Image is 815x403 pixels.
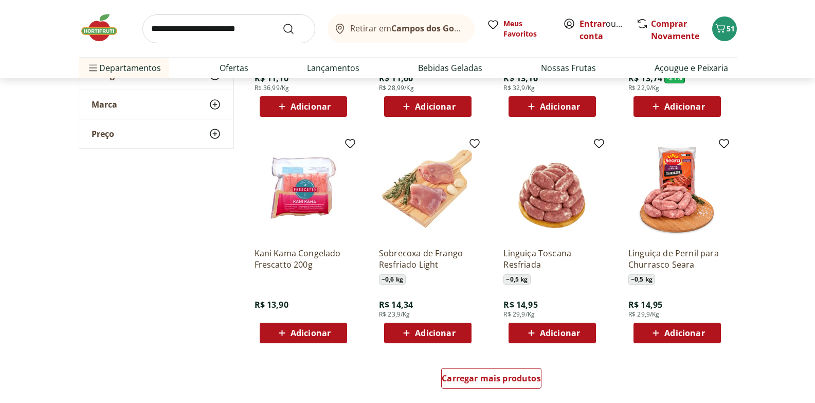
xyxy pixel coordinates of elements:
button: Submit Search [282,23,307,35]
a: Açougue e Peixaria [655,62,728,74]
a: Ofertas [220,62,248,74]
span: ~ 0,5 kg [503,274,530,285]
span: Carregar mais produtos [442,374,541,382]
span: Adicionar [540,329,580,337]
span: Preço [92,129,114,139]
button: Marca [79,90,233,119]
span: R$ 36,99/Kg [255,84,289,92]
img: Linguiça de Pernil para Churrasco Seara [628,142,726,239]
button: Adicionar [260,96,347,117]
button: Preço [79,119,233,148]
span: R$ 28,99/Kg [379,84,414,92]
span: ~ 0,5 kg [628,274,655,285]
button: Adicionar [509,323,596,343]
img: Hortifruti [79,12,130,43]
span: R$ 14,95 [503,299,537,310]
button: Adicionar [633,96,721,117]
span: R$ 32,9/Kg [503,84,535,92]
span: R$ 11,60 [379,73,413,84]
a: Carregar mais produtos [441,368,541,393]
button: Adicionar [633,323,721,343]
a: Meus Favoritos [487,19,551,39]
span: Adicionar [540,102,580,111]
a: Comprar Novamente [651,18,699,42]
a: Criar conta [579,18,636,42]
span: R$ 29,9/Kg [628,310,660,319]
span: Adicionar [664,102,704,111]
a: Kani Kama Congelado Frescatto 200g [255,248,352,270]
button: Adicionar [384,96,472,117]
input: search [142,14,315,43]
span: Marca [92,99,117,110]
span: Adicionar [415,329,455,337]
a: Linguiça Toscana Resfriada [503,248,601,270]
span: Adicionar [291,102,331,111]
button: Retirar emCampos dos Goytacazes/[GEOGRAPHIC_DATA] [328,14,475,43]
span: R$ 29,9/Kg [503,310,535,319]
span: Adicionar [664,329,704,337]
span: Adicionar [415,102,455,111]
a: Nossas Frutas [541,62,596,74]
span: Adicionar [291,329,331,337]
span: R$ 23,9/Kg [379,310,410,319]
button: Adicionar [260,323,347,343]
a: Bebidas Geladas [418,62,482,74]
span: R$ 13,74 [628,73,662,84]
a: Linguiça de Pernil para Churrasco Seara [628,248,726,270]
b: Campos dos Goytacazes/[GEOGRAPHIC_DATA] [391,23,578,34]
button: Adicionar [384,323,472,343]
span: Retirar em [350,24,464,33]
button: Adicionar [509,96,596,117]
span: R$ 14,34 [379,299,413,310]
span: - 21 % [664,73,685,83]
a: Entrar [579,18,606,29]
img: Sobrecoxa de Frango Resfriado Light [379,142,477,239]
span: R$ 13,16 [503,73,537,84]
span: Meus Favoritos [503,19,551,39]
span: R$ 14,95 [628,299,662,310]
button: Carrinho [712,16,737,41]
span: R$ 13,90 [255,299,288,310]
span: 51 [727,24,735,33]
a: Lançamentos [307,62,359,74]
span: R$ 11,10 [255,73,288,84]
img: Kani Kama Congelado Frescatto 200g [255,142,352,239]
a: Sobrecoxa de Frango Resfriado Light [379,248,477,270]
span: R$ 22,9/Kg [628,84,660,92]
button: Menu [87,56,99,80]
img: Linguiça Toscana Resfriada [503,142,601,239]
span: Departamentos [87,56,161,80]
span: ou [579,17,625,42]
span: ~ 0,6 kg [379,274,406,285]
